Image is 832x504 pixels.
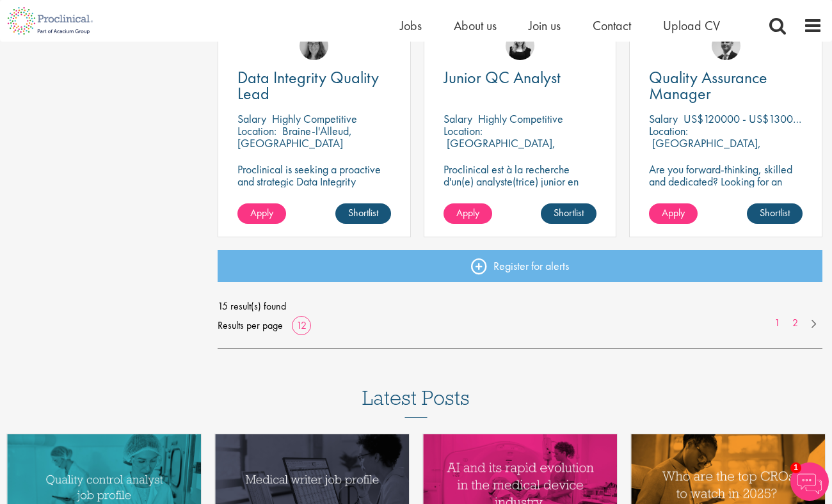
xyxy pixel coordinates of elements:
a: Contact [593,17,631,34]
span: 15 result(s) found [218,297,822,316]
span: Location: [649,123,688,138]
span: Apply [250,206,273,219]
p: Braine-l'Alleud, [GEOGRAPHIC_DATA] [237,123,352,150]
a: Apply [444,203,492,224]
p: Highly Competitive [272,111,357,126]
span: Apply [456,206,479,219]
span: Salary [444,111,472,126]
a: Junior QC Analyst [444,70,597,86]
span: Location: [444,123,483,138]
p: Highly Competitive [478,111,563,126]
a: Shortlist [747,203,803,224]
a: Join us [529,17,561,34]
a: Register for alerts [218,250,822,282]
span: Apply [662,206,685,219]
span: Quality Assurance Manager [649,67,767,104]
a: Apply [237,203,286,224]
a: Apply [649,203,698,224]
img: Chatbot [790,462,829,501]
a: About us [454,17,497,34]
a: 1 [768,316,787,331]
p: Are you forward-thinking, skilled and dedicated? Looking for an ambitious role within a growing b... [649,163,803,212]
img: Molly Colclough [506,31,534,60]
a: Jobs [400,17,422,34]
span: Location: [237,123,276,138]
a: Upload CV [663,17,720,34]
span: Junior QC Analyst [444,67,561,88]
span: Results per page [218,316,283,335]
a: Shortlist [335,203,391,224]
p: Proclinical est à la recherche d'un(e) analyste(trice) junior en contrôle de la qualité pour sout... [444,163,597,236]
a: 12 [292,319,311,332]
img: Ingrid Aymes [300,31,328,60]
a: 2 [786,316,804,331]
p: Proclinical is seeking a proactive and strategic Data Integrity Quality Lead to join a dynamic team. [237,163,391,212]
a: Shortlist [541,203,596,224]
a: Quality Assurance Manager [649,70,803,102]
span: Data Integrity Quality Lead [237,67,379,104]
span: Salary [649,111,678,126]
h3: Latest Posts [362,387,470,418]
img: Alex Bill [712,31,740,60]
span: Salary [237,111,266,126]
span: 1 [790,462,801,473]
p: [GEOGRAPHIC_DATA], [GEOGRAPHIC_DATA] [649,136,761,162]
a: Data Integrity Quality Lead [237,70,391,102]
p: [GEOGRAPHIC_DATA], [GEOGRAPHIC_DATA] [444,136,556,162]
